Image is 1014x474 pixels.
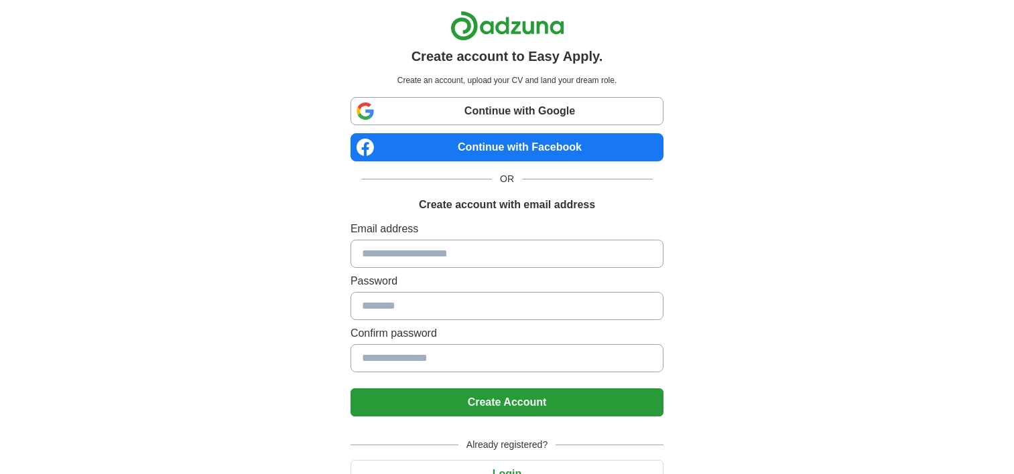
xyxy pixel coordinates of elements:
h1: Create account to Easy Apply. [411,46,603,66]
span: Already registered? [458,438,556,452]
p: Create an account, upload your CV and land your dream role. [353,74,661,86]
h1: Create account with email address [419,197,595,213]
label: Email address [351,221,663,237]
label: Confirm password [351,325,663,341]
button: Create Account [351,388,663,416]
span: OR [492,172,522,186]
a: Continue with Google [351,97,663,125]
a: Continue with Facebook [351,133,663,161]
img: Adzuna logo [450,11,564,41]
label: Password [351,273,663,289]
